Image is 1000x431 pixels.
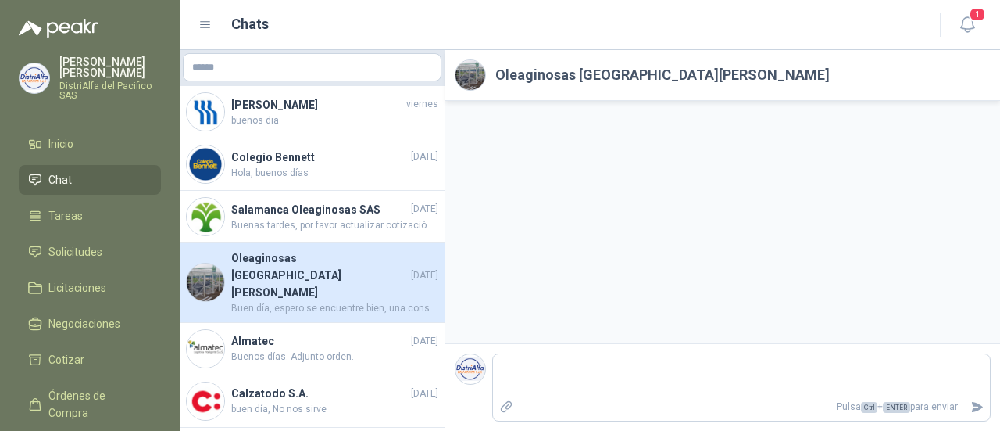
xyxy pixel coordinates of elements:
h2: Oleaginosas [GEOGRAPHIC_DATA][PERSON_NAME] [495,64,830,86]
a: Inicio [19,129,161,159]
a: Company LogoCalzatodo S.A.[DATE]buen día, No nos sirve [180,375,445,428]
span: Licitaciones [48,279,106,296]
p: [PERSON_NAME] [PERSON_NAME] [59,56,161,78]
a: Tareas [19,201,161,231]
button: Enviar [964,393,990,421]
a: Licitaciones [19,273,161,303]
label: Adjuntar archivos [493,393,520,421]
span: Buen día, espero se encuentre bien, una consulta, lo que pasa es que anteriormente nos habían env... [231,301,438,316]
p: DistriAlfa del Pacifico SAS [59,81,161,100]
span: buenos dia [231,113,438,128]
img: Company Logo [187,383,224,420]
img: Company Logo [455,60,485,90]
span: Solicitudes [48,243,102,260]
a: Company Logo[PERSON_NAME]viernesbuenos dia [180,86,445,138]
span: Negociaciones [48,315,120,332]
span: Cotizar [48,351,84,368]
span: Chat [48,171,72,189]
h4: Almatec [231,332,408,350]
span: Buenas tardes, por favor actualizar cotización, para poder adjudicar [231,218,438,233]
button: 1 [953,11,981,39]
img: Company Logo [455,354,485,384]
img: Company Logo [20,63,49,93]
a: Cotizar [19,345,161,375]
h4: Oleaginosas [GEOGRAPHIC_DATA][PERSON_NAME] [231,250,408,301]
h1: Chats [231,13,269,35]
span: Hola, buenos días [231,166,438,181]
span: buen día, No nos sirve [231,402,438,417]
span: [DATE] [411,386,438,401]
a: Company LogoAlmatec[DATE]Buenos días. Adjunto orden. [180,323,445,375]
span: Inicio [48,135,73,153]
h4: Calzatodo S.A. [231,385,408,402]
a: Company LogoColegio Bennett[DATE]Hola, buenos días [180,138,445,191]
span: Ctrl [861,402,877,413]
img: Company Logo [187,145,224,183]
span: 1 [969,7,986,22]
img: Company Logo [187,330,224,368]
a: Chat [19,165,161,195]
img: Company Logo [187,264,224,301]
a: Solicitudes [19,237,161,267]
h4: [PERSON_NAME] [231,96,403,113]
a: Company LogoSalamanca Oleaginosas SAS[DATE]Buenas tardes, por favor actualizar cotización, para p... [180,191,445,243]
span: ENTER [883,402,910,413]
img: Company Logo [187,198,224,235]
a: Órdenes de Compra [19,381,161,428]
a: Company LogoOleaginosas [GEOGRAPHIC_DATA][PERSON_NAME][DATE]Buen día, espero se encuentre bien, u... [180,243,445,323]
span: [DATE] [411,149,438,164]
span: Tareas [48,207,83,224]
span: viernes [406,97,438,112]
h4: Colegio Bennett [231,149,408,166]
p: Pulsa + para enviar [520,393,965,421]
img: Logo peakr [19,19,98,38]
span: [DATE] [411,334,438,349]
span: [DATE] [411,202,438,217]
span: [DATE] [411,268,438,283]
span: Órdenes de Compra [48,387,146,422]
img: Company Logo [187,93,224,131]
span: Buenos días. Adjunto orden. [231,350,438,365]
h4: Salamanca Oleaginosas SAS [231,201,408,218]
a: Negociaciones [19,309,161,339]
